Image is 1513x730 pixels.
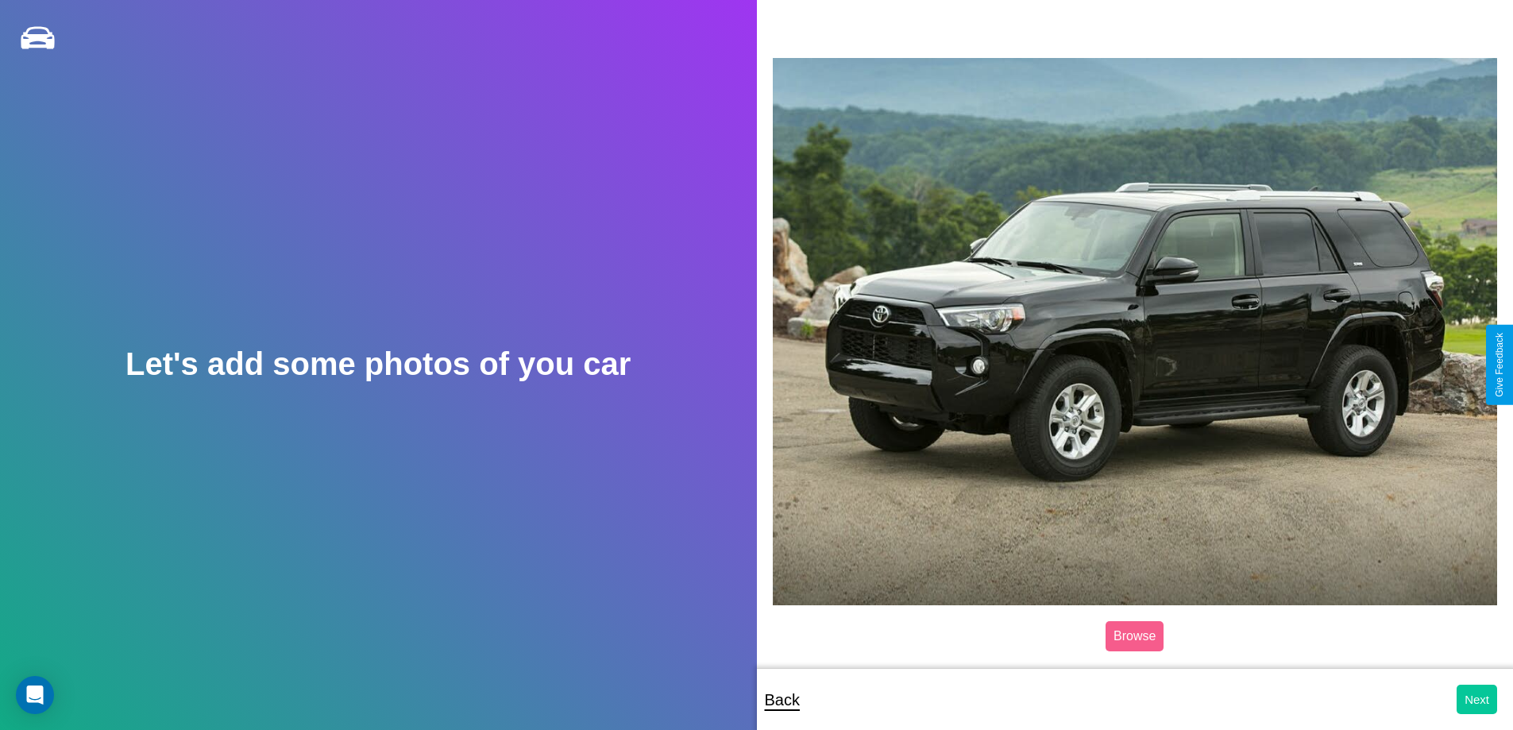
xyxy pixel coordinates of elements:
label: Browse [1106,621,1164,651]
h2: Let's add some photos of you car [125,346,631,382]
div: Give Feedback [1494,333,1505,397]
img: posted [773,58,1498,604]
button: Next [1457,685,1497,714]
p: Back [765,686,800,714]
div: Open Intercom Messenger [16,676,54,714]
